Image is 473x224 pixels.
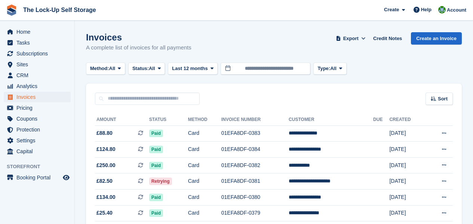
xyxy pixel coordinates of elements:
button: Last 12 months [168,63,218,75]
td: [DATE] [389,125,426,142]
span: Paid [149,146,163,153]
span: Invoices [16,92,61,102]
span: Account [447,6,466,14]
span: Home [16,27,61,37]
img: stora-icon-8386f47178a22dfd0bd8f6a31ec36ba5ce8667c1dd55bd0f319d3a0aa187defe.svg [6,4,17,16]
span: Analytics [16,81,61,91]
a: The Lock-Up Self Storage [20,4,99,16]
a: menu [4,27,71,37]
span: £124.80 [96,145,116,153]
td: Card [188,157,221,173]
td: Card [188,125,221,142]
span: Method: [90,65,109,72]
img: Andrew Beer [438,6,446,13]
span: All [149,65,155,72]
span: £82.50 [96,177,113,185]
a: menu [4,135,71,146]
th: Customer [289,114,373,126]
span: Help [421,6,431,13]
a: menu [4,92,71,102]
span: £25.40 [96,209,113,217]
a: menu [4,70,71,81]
th: Created [389,114,426,126]
td: [DATE] [389,142,426,158]
a: menu [4,81,71,91]
td: Card [188,173,221,190]
td: [DATE] [389,190,426,206]
span: Settings [16,135,61,146]
td: [DATE] [389,157,426,173]
td: [DATE] [389,205,426,221]
span: Capital [16,146,61,157]
span: Pricing [16,103,61,113]
span: Subscriptions [16,48,61,59]
th: Invoice Number [221,114,289,126]
td: 01EFA8DF-0383 [221,125,289,142]
button: Status: All [128,63,165,75]
h1: Invoices [86,32,191,42]
button: Method: All [86,63,125,75]
span: Status: [132,65,149,72]
span: £250.00 [96,161,116,169]
td: 01EFA8DF-0381 [221,173,289,190]
span: Export [343,35,359,42]
span: Paid [149,162,163,169]
th: Method [188,114,221,126]
span: Paid [149,194,163,201]
span: Tasks [16,37,61,48]
span: CRM [16,70,61,81]
span: Sites [16,59,61,70]
p: A complete list of invoices for all payments [86,43,191,52]
span: Retrying [149,178,172,185]
a: Create an Invoice [411,32,462,45]
span: Coupons [16,113,61,124]
th: Status [149,114,188,126]
a: menu [4,124,71,135]
a: menu [4,59,71,70]
span: All [330,65,337,72]
a: menu [4,146,71,157]
a: Preview store [62,173,71,182]
span: Storefront [7,163,74,170]
a: menu [4,103,71,113]
span: Protection [16,124,61,135]
th: Due [373,114,389,126]
button: Export [334,32,367,45]
span: Booking Portal [16,172,61,183]
a: menu [4,48,71,59]
span: Last 12 months [172,65,208,72]
td: 01EFA8DF-0382 [221,157,289,173]
a: menu [4,37,71,48]
span: Paid [149,130,163,137]
td: Card [188,190,221,206]
span: All [109,65,116,72]
span: £88.80 [96,129,113,137]
td: [DATE] [389,173,426,190]
span: Sort [438,95,448,103]
td: 01EFA8DF-0384 [221,142,289,158]
span: Type: [317,65,330,72]
a: menu [4,172,71,183]
td: Card [188,142,221,158]
a: menu [4,113,71,124]
span: Paid [149,209,163,217]
button: Type: All [313,63,346,75]
a: Credit Notes [370,32,405,45]
span: £134.00 [96,193,116,201]
td: Card [188,205,221,221]
td: 01EFA8DF-0380 [221,190,289,206]
span: Create [384,6,399,13]
td: 01EFA8DF-0379 [221,205,289,221]
th: Amount [95,114,149,126]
